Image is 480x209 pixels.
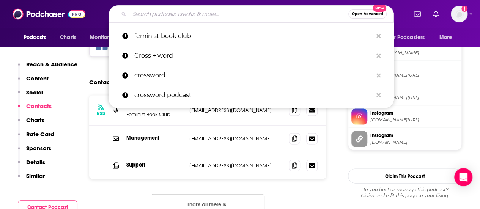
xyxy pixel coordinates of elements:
[26,61,77,68] p: Reach & Audience
[109,26,394,46] a: feminist book club
[351,109,458,125] a: Instagram[DOMAIN_NAME][URL]
[134,66,373,85] p: crossword
[129,8,348,20] input: Search podcasts, credits, & more...
[370,87,458,94] span: TikTok
[451,6,467,22] button: Show profile menu
[134,26,373,46] p: feminist book club
[348,187,462,199] div: Claim and edit this page to your liking.
[370,117,458,123] span: instagram.com/yourfeministbookclub
[55,30,81,45] a: Charts
[370,140,458,145] span: instagram.com
[351,131,458,147] a: Instagram[DOMAIN_NAME]
[373,5,386,12] span: New
[18,102,52,116] button: Contacts
[18,75,49,89] button: Content
[18,145,51,159] button: Sponsors
[370,132,458,139] span: Instagram
[26,116,44,124] p: Charts
[109,85,394,105] a: crossword podcast
[18,130,54,145] button: Rate Card
[434,30,462,45] button: open menu
[26,130,54,138] p: Rate Card
[109,5,394,23] div: Search podcasts, credits, & more...
[461,6,467,12] svg: Add a profile image
[351,64,458,80] a: X/Twitter[DOMAIN_NAME][URL]
[454,168,472,186] div: Open Intercom Messenger
[26,89,43,96] p: Social
[388,32,425,43] span: For Podcasters
[26,172,45,179] p: Similar
[370,110,458,116] span: Instagram
[383,30,436,45] button: open menu
[97,110,105,116] h3: RSS
[370,50,458,56] span: https://www.facebook.com/feministbookclubbox
[18,30,56,45] button: open menu
[89,75,115,90] h2: Contacts
[351,86,458,102] a: TikTok[DOMAIN_NAME][URL]
[18,172,45,186] button: Similar
[430,8,442,20] a: Show notifications dropdown
[451,6,467,22] span: Logged in as AtriaBooks
[348,187,462,193] span: Do you host or manage this podcast?
[24,32,46,43] span: Podcasts
[60,32,76,43] span: Charts
[126,135,183,141] p: Management
[370,95,458,101] span: tiktok.com/@feministbookclub
[109,66,394,85] a: crossword
[18,89,43,103] button: Social
[85,30,127,45] button: open menu
[90,32,117,43] span: Monitoring
[351,42,458,58] a: Facebook[URL][DOMAIN_NAME]
[126,162,183,168] p: Support
[26,75,49,82] p: Content
[451,6,467,22] img: User Profile
[352,12,383,16] span: Open Advanced
[13,7,85,21] img: Podchaser - Follow, Share and Rate Podcasts
[26,102,52,110] p: Contacts
[439,32,452,43] span: More
[189,162,283,169] p: [EMAIL_ADDRESS][DOMAIN_NAME]
[348,9,387,19] button: Open AdvancedNew
[109,46,394,66] a: Cross + word
[26,145,51,152] p: Sponsors
[370,72,458,78] span: twitter.com/fmnstbookclub
[18,159,45,173] button: Details
[26,159,45,166] p: Details
[348,169,462,184] button: Claim This Podcast
[189,135,283,142] p: [EMAIL_ADDRESS][DOMAIN_NAME]
[126,111,183,118] p: Feminist Book Club
[18,61,77,75] button: Reach & Audience
[370,65,458,72] span: X/Twitter
[18,116,44,130] button: Charts
[134,85,373,105] p: crossword podcast
[134,46,373,66] p: Cross + word
[189,107,283,113] p: [EMAIL_ADDRESS][DOMAIN_NAME]
[411,8,424,20] a: Show notifications dropdown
